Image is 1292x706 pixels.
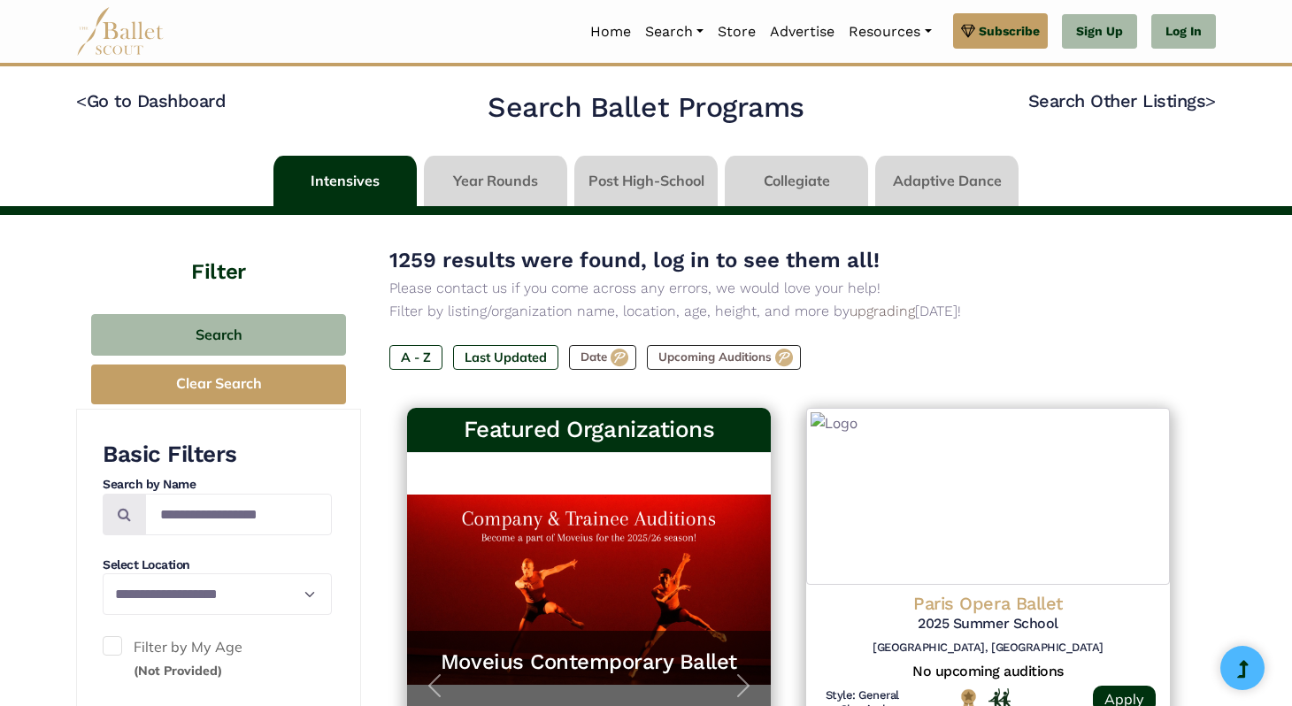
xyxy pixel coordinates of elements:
small: (Not Provided) [134,663,222,679]
input: Search by names... [145,494,332,535]
li: Year Rounds [420,156,571,206]
img: Logo [806,408,1170,585]
a: Search [638,13,711,50]
span: Subscribe [979,21,1040,41]
button: Search [91,314,346,356]
a: Sign Up [1062,14,1137,50]
code: < [76,89,87,111]
label: A - Z [389,345,442,370]
h3: Basic Filters [103,440,332,470]
a: Advertise [763,13,842,50]
p: Filter by listing/organization name, location, age, height, and more by [DATE]! [389,300,1188,323]
a: Subscribe [953,13,1048,49]
a: Moveius Contemporary Ballet [425,648,753,676]
a: Store [711,13,763,50]
label: Upcoming Auditions [647,345,801,370]
p: Please contact us if you come across any errors, we would love your help! [389,277,1188,300]
a: upgrading [850,303,915,319]
label: Date [569,345,636,370]
code: > [1205,89,1216,111]
li: Post High-School [571,156,721,206]
a: <Go to Dashboard [76,90,226,111]
h5: No upcoming auditions [820,663,1156,681]
h4: Paris Opera Ballet [820,592,1156,615]
h3: Featured Organizations [421,415,757,445]
label: Last Updated [453,345,558,370]
h4: Select Location [103,556,332,574]
h2: Search Ballet Programs [488,89,804,127]
span: 1259 results were found, log in to see them all! [389,248,880,272]
h5: 2025 Summer School [820,615,1156,633]
a: Home [583,13,638,50]
h4: Search by Name [103,476,332,494]
a: Resources [842,13,938,50]
li: Adaptive Dance [872,156,1022,206]
h6: [GEOGRAPHIC_DATA], [GEOGRAPHIC_DATA] [820,641,1156,656]
a: Search Other Listings> [1028,90,1216,111]
li: Collegiate [721,156,872,206]
button: Clear Search [91,365,346,404]
h4: Filter [76,215,361,288]
li: Intensives [270,156,420,206]
a: Log In [1151,14,1216,50]
label: Filter by My Age [103,636,332,681]
img: gem.svg [961,21,975,41]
